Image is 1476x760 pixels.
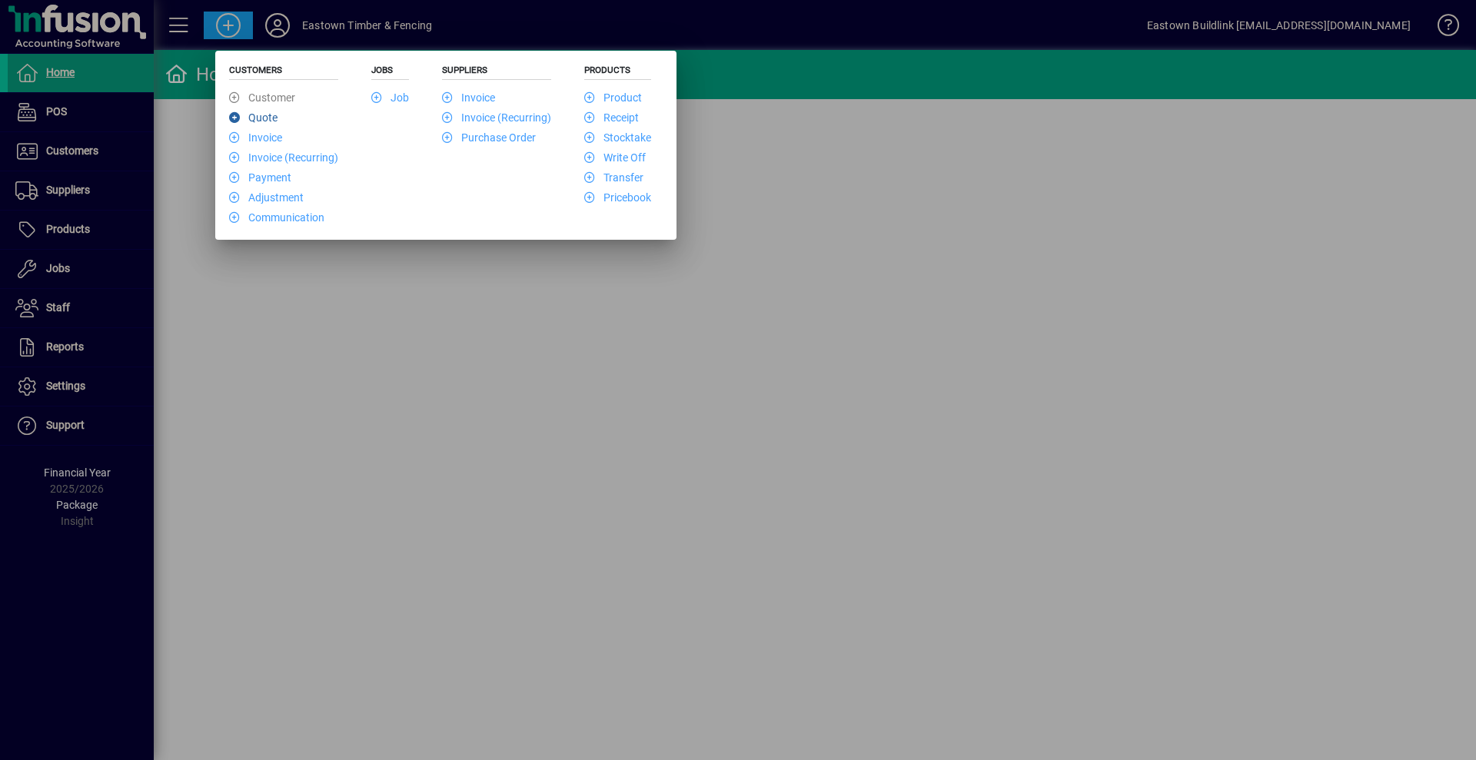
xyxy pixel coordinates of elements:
[229,151,338,164] a: Invoice (Recurring)
[229,191,304,204] a: Adjustment
[442,131,536,144] a: Purchase Order
[229,131,282,144] a: Invoice
[229,111,278,124] a: Quote
[584,191,651,204] a: Pricebook
[584,91,642,104] a: Product
[442,65,551,80] h5: Suppliers
[442,111,551,124] a: Invoice (Recurring)
[442,91,495,104] a: Invoice
[584,111,639,124] a: Receipt
[371,65,409,80] h5: Jobs
[229,211,324,224] a: Communication
[584,131,651,144] a: Stocktake
[229,171,291,184] a: Payment
[584,171,643,184] a: Transfer
[584,65,651,80] h5: Products
[584,151,646,164] a: Write Off
[229,65,338,80] h5: Customers
[371,91,409,104] a: Job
